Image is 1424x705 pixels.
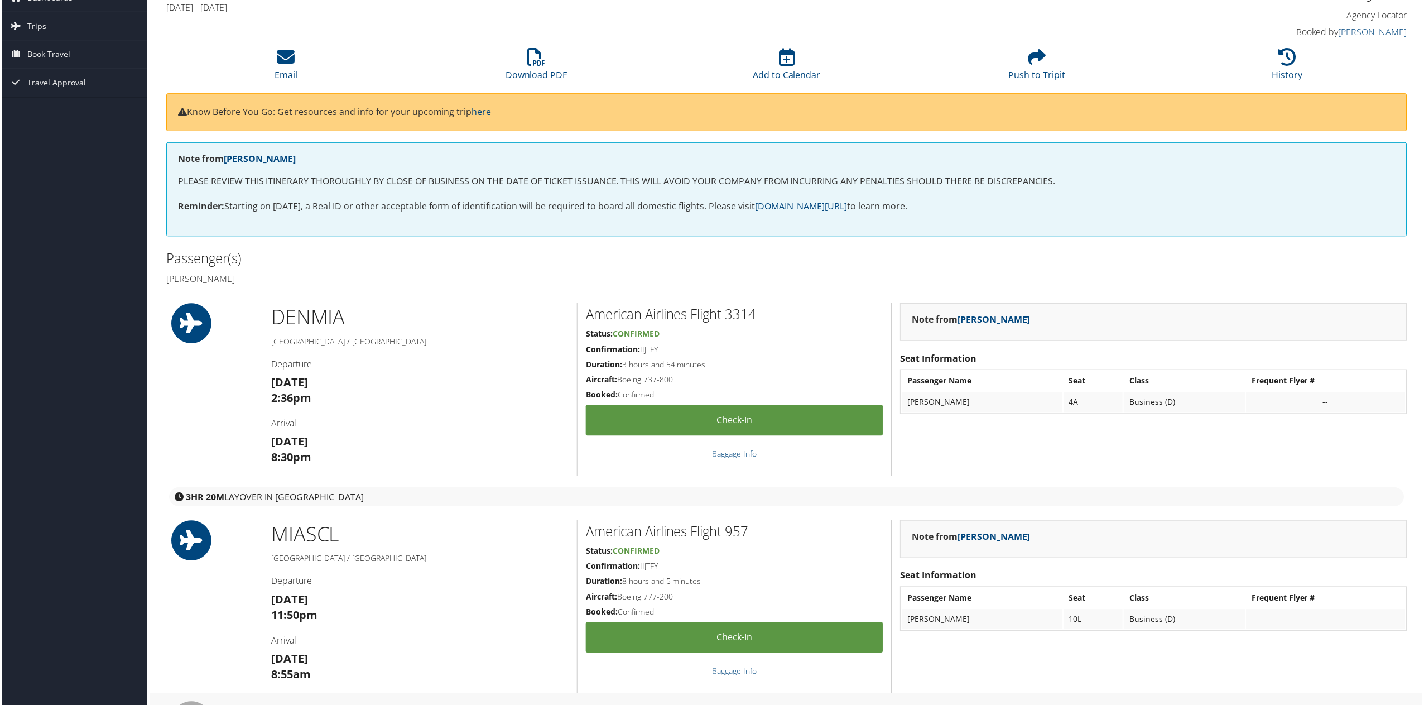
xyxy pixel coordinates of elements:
[167,489,1406,508] div: layover in [GEOGRAPHIC_DATA]
[585,547,612,558] strong: Status:
[165,1,1094,13] h4: [DATE] - [DATE]
[1125,590,1247,610] th: Class
[270,594,306,609] strong: [DATE]
[912,314,1031,327] strong: Note from
[222,153,295,165] a: [PERSON_NAME]
[958,532,1031,544] a: [PERSON_NAME]
[270,435,306,450] strong: [DATE]
[585,578,883,589] h5: 8 hours and 5 minutes
[901,571,977,583] strong: Seat Information
[912,532,1031,544] strong: Note from
[270,376,306,391] strong: [DATE]
[585,306,883,325] h2: American Airlines Flight 3314
[270,392,310,407] strong: 2:36pm
[612,547,659,558] span: Confirmed
[176,105,1397,120] p: Know Before You Go: Get resources and info for your upcoming trip
[505,55,567,81] a: Download PDF
[585,563,883,574] h5: IIJTFY
[585,391,617,401] strong: Booked:
[585,345,883,356] h5: IIJTFY
[1065,372,1124,392] th: Seat
[585,406,883,437] a: Check-in
[585,593,617,604] strong: Aircraft:
[585,376,883,387] h5: Boeing 737-800
[270,577,568,589] h4: Departure
[585,593,883,605] h5: Boeing 777-200
[270,359,568,371] h4: Departure
[612,329,659,340] span: Confirmed
[585,329,612,340] strong: Status:
[585,376,617,386] strong: Aircraft:
[1125,611,1247,631] td: Business (D)
[1248,372,1407,392] th: Frequent Flyer #
[753,55,821,81] a: Add to Calendar
[958,314,1031,327] a: [PERSON_NAME]
[585,345,639,356] strong: Confirmation:
[1065,394,1124,414] td: 4A
[902,611,1063,631] td: [PERSON_NAME]
[270,636,568,649] h4: Arrival
[585,608,883,620] h5: Confirmed
[585,608,617,619] strong: Booked:
[270,337,568,348] h5: [GEOGRAPHIC_DATA] / [GEOGRAPHIC_DATA]
[1125,372,1247,392] th: Class
[270,304,568,332] h1: DEN MIA
[1253,616,1402,626] div: --
[1065,611,1124,631] td: 10L
[755,201,848,213] a: [DOMAIN_NAME][URL]
[184,492,223,505] strong: 3HR 20M
[176,153,295,165] strong: Note from
[712,450,757,461] a: Baggage Info
[176,175,1397,189] p: PLEASE REVIEW THIS ITINERARY THOROUGHLY BY CLOSE OF BUSINESS ON THE DATE OF TICKET ISSUANCE. THIS...
[1110,26,1409,39] h4: Booked by
[1248,590,1407,610] th: Frequent Flyer #
[270,451,310,466] strong: 8:30pm
[270,522,568,550] h1: MIA SCL
[585,624,883,655] a: Check-in
[270,653,306,668] strong: [DATE]
[585,563,639,573] strong: Confirmation:
[1253,399,1402,409] div: --
[902,590,1063,610] th: Passenger Name
[270,555,568,566] h5: [GEOGRAPHIC_DATA] / [GEOGRAPHIC_DATA]
[585,360,883,371] h5: 3 hours and 54 minutes
[25,12,44,40] span: Trips
[585,391,883,402] h5: Confirmed
[270,669,309,684] strong: 8:55am
[471,106,490,118] a: here
[176,200,1397,215] p: Starting on [DATE], a Real ID or other acceptable form of identification will be required to boar...
[585,578,622,588] strong: Duration:
[25,69,84,97] span: Travel Approval
[1125,394,1247,414] td: Business (D)
[1340,26,1409,39] a: [PERSON_NAME]
[165,274,778,286] h4: [PERSON_NAME]
[25,41,68,69] span: Book Travel
[1274,55,1305,81] a: History
[176,201,223,213] strong: Reminder:
[270,419,568,431] h4: Arrival
[273,55,296,81] a: Email
[901,353,977,366] strong: Seat Information
[270,610,316,625] strong: 11:50pm
[712,668,757,678] a: Baggage Info
[165,250,778,269] h2: Passenger(s)
[1065,590,1124,610] th: Seat
[1009,55,1066,81] a: Push to Tripit
[1110,9,1409,21] h4: Agency Locator
[585,360,622,371] strong: Duration:
[585,524,883,543] h2: American Airlines Flight 957
[902,394,1063,414] td: [PERSON_NAME]
[902,372,1063,392] th: Passenger Name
